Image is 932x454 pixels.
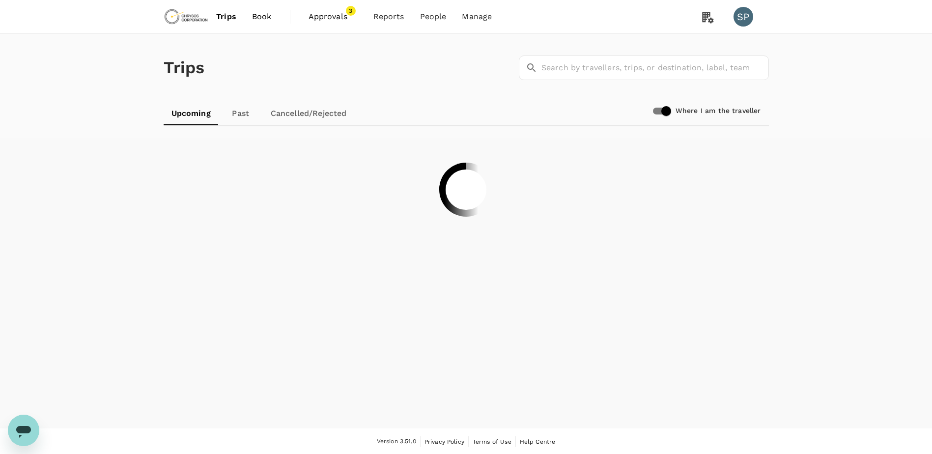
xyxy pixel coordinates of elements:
input: Search by travellers, trips, or destination, label, team [541,56,769,80]
a: Terms of Use [473,436,511,447]
div: SP [734,7,753,27]
a: Upcoming [164,102,219,125]
a: Past [219,102,263,125]
span: Trips [216,11,236,23]
span: Privacy Policy [424,438,464,445]
span: Book [252,11,272,23]
h1: Trips [164,34,205,102]
a: Help Centre [520,436,556,447]
h6: Where I am the traveller [676,106,761,116]
span: Help Centre [520,438,556,445]
iframe: Button to launch messaging window [8,415,39,446]
span: Version 3.51.0 [377,437,416,447]
span: Reports [373,11,404,23]
span: Manage [462,11,492,23]
a: Privacy Policy [424,436,464,447]
span: 3 [346,6,356,16]
span: Terms of Use [473,438,511,445]
span: People [420,11,447,23]
a: Cancelled/Rejected [263,102,355,125]
img: Chrysos Corporation [164,6,209,28]
span: Approvals [309,11,358,23]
